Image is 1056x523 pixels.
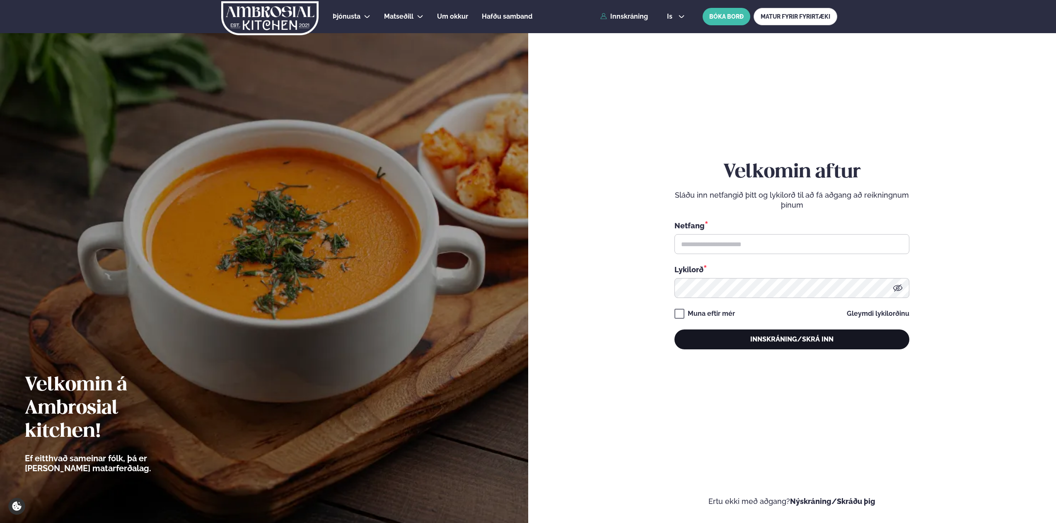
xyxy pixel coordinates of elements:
[660,13,691,20] button: is
[674,329,909,349] button: Innskráning/Skrá inn
[437,12,468,22] a: Um okkur
[703,8,750,25] button: BÓKA BORÐ
[437,12,468,20] span: Um okkur
[847,310,909,317] a: Gleymdi lykilorðinu
[482,12,532,20] span: Hafðu samband
[333,12,360,22] a: Þjónusta
[674,220,909,231] div: Netfang
[600,13,648,20] a: Innskráning
[553,496,1032,506] p: Ertu ekki með aðgang?
[25,453,197,473] p: Ef eitthvað sameinar fólk, þá er [PERSON_NAME] matarferðalag.
[384,12,413,22] a: Matseðill
[667,13,675,20] span: is
[754,8,837,25] a: MATUR FYRIR FYRIRTÆKI
[482,12,532,22] a: Hafðu samband
[8,498,25,515] a: Cookie settings
[674,190,909,210] p: Sláðu inn netfangið þitt og lykilorð til að fá aðgang að reikningnum þínum
[674,161,909,184] h2: Velkomin aftur
[25,374,197,443] h2: Velkomin á Ambrosial kitchen!
[220,1,319,35] img: logo
[790,497,875,506] a: Nýskráning/Skráðu þig
[333,12,360,20] span: Þjónusta
[674,264,909,275] div: Lykilorð
[384,12,413,20] span: Matseðill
